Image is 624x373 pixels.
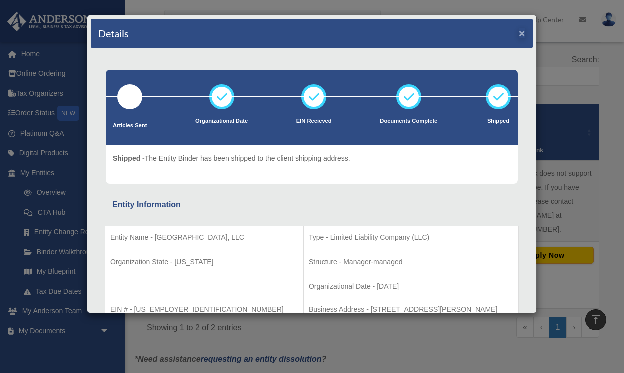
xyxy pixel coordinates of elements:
p: The Entity Binder has been shipped to the client shipping address. [113,152,350,165]
p: Business Address - [STREET_ADDRESS][PERSON_NAME] [309,303,513,316]
p: EIN Recieved [296,116,332,126]
p: Organization State - [US_STATE] [110,256,298,268]
p: Articles Sent [113,121,147,131]
p: EIN # - [US_EMPLOYER_IDENTIFICATION_NUMBER] [110,303,298,316]
div: Entity Information [112,198,511,212]
p: Structure - Manager-managed [309,256,513,268]
p: Entity Name - [GEOGRAPHIC_DATA], LLC [110,231,298,244]
h4: Details [98,26,129,40]
p: Organizational Date [195,116,248,126]
button: × [519,28,525,38]
span: Shipped - [113,154,145,162]
p: Organizational Date - [DATE] [309,280,513,293]
p: Shipped [486,116,511,126]
p: Documents Complete [380,116,437,126]
p: Type - Limited Liability Company (LLC) [309,231,513,244]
